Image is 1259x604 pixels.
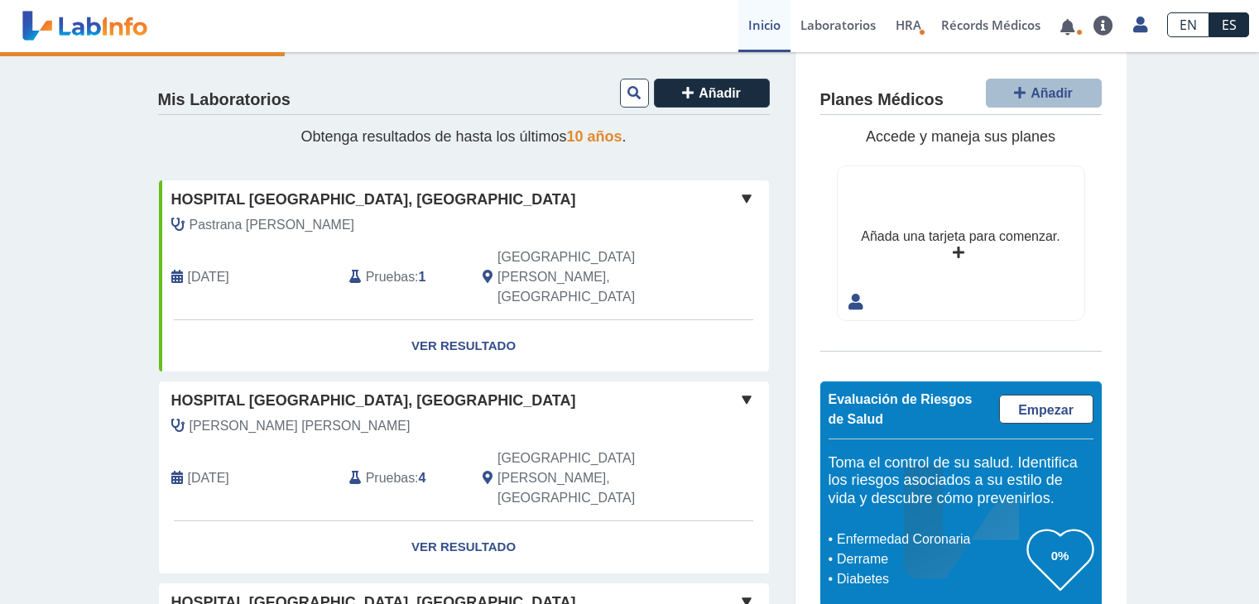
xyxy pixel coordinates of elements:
[866,128,1055,145] span: Accede y maneja sus planes
[300,128,626,145] span: Obtenga resultados de hasta los últimos .
[159,320,769,372] a: Ver Resultado
[833,569,1027,589] li: Diabetes
[337,247,470,307] div: :
[190,416,411,436] span: Torres Torres, Marina
[861,227,1060,247] div: Añada una tarjeta para comenzar.
[497,448,680,508] span: San Juan, PR
[366,267,415,287] span: Pruebas
[1209,12,1249,37] a: ES
[829,392,973,426] span: Evaluación de Riesgos de Salud
[158,90,291,110] h4: Mis Laboratorios
[820,90,944,110] h4: Planes Médicos
[419,471,426,485] b: 4
[159,521,769,573] a: Ver Resultado
[188,468,229,488] span: 2025-08-13
[1018,403,1074,417] span: Empezar
[567,128,622,145] span: 10 años
[833,549,1027,569] li: Derrame
[366,468,415,488] span: Pruebas
[833,530,1027,549] li: Enfermedad Coronaria
[188,267,229,287] span: 2025-06-03
[999,395,1093,424] a: Empezar
[1167,12,1209,37] a: EN
[337,448,470,508] div: :
[171,189,576,211] span: Hospital [GEOGRAPHIC_DATA], [GEOGRAPHIC_DATA]
[654,79,770,108] button: Añadir
[896,17,921,33] span: HRA
[497,247,680,307] span: San Juan, PR
[1031,86,1073,100] span: Añadir
[171,390,576,412] span: Hospital [GEOGRAPHIC_DATA], [GEOGRAPHIC_DATA]
[419,270,426,284] b: 1
[986,79,1102,108] button: Añadir
[1027,545,1093,566] h3: 0%
[190,215,354,235] span: Pastrana Sierra, Jose
[699,86,741,100] span: Añadir
[829,454,1093,508] h5: Toma el control de su salud. Identifica los riesgos asociados a su estilo de vida y descubre cómo...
